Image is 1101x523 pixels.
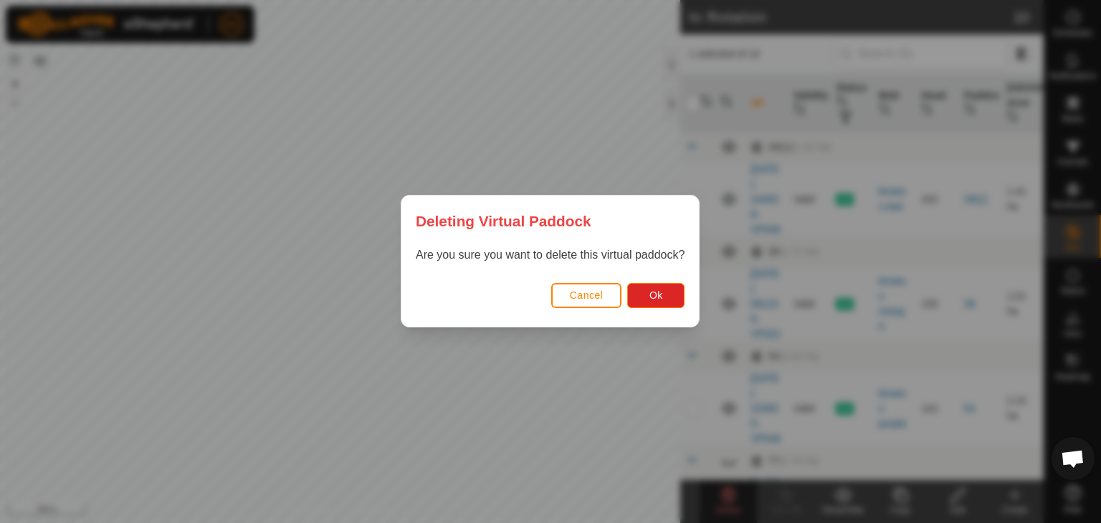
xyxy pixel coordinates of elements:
button: Cancel [551,283,622,308]
span: Cancel [570,290,604,302]
p: Are you sure you want to delete this virtual paddock? [416,247,685,264]
span: Deleting Virtual Paddock [416,210,591,232]
div: Open chat [1052,437,1095,480]
button: Ok [628,283,685,308]
span: Ok [649,290,663,302]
